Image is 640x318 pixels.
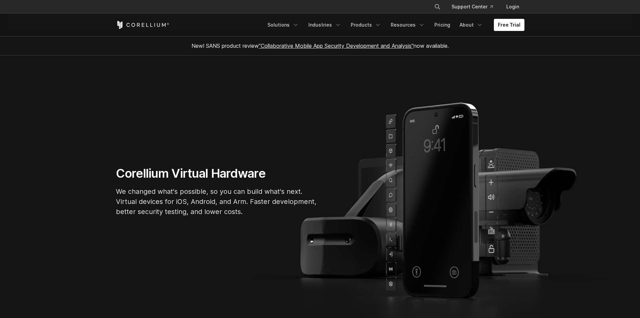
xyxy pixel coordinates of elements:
[116,21,169,29] a: Corellium Home
[304,19,345,31] a: Industries
[259,42,414,49] a: "Collaborative Mobile App Security Development and Analysis"
[494,19,524,31] a: Free Trial
[430,19,454,31] a: Pricing
[431,1,443,13] button: Search
[387,19,429,31] a: Resources
[191,42,449,49] span: New! SANS product review now available.
[456,19,487,31] a: About
[116,166,317,181] h1: Corellium Virtual Hardware
[263,19,303,31] a: Solutions
[426,1,524,13] div: Navigation Menu
[446,1,498,13] a: Support Center
[501,1,524,13] a: Login
[263,19,524,31] div: Navigation Menu
[116,186,317,217] p: We changed what's possible, so you can build what's next. Virtual devices for iOS, Android, and A...
[347,19,385,31] a: Products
